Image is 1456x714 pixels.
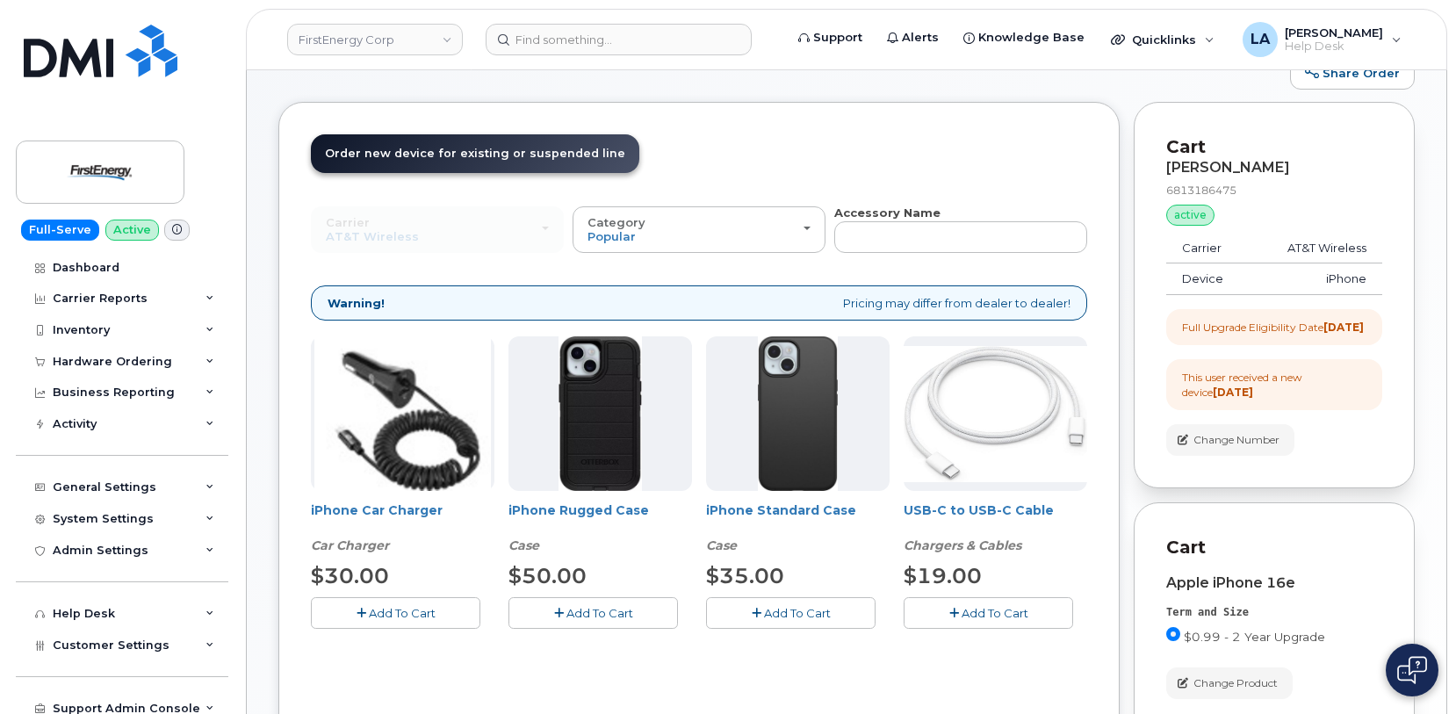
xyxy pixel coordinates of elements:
[1285,25,1383,40] span: [PERSON_NAME]
[1166,627,1180,641] input: $0.99 - 2 Year Upgrade
[904,537,1021,553] em: Chargers & Cables
[325,147,625,160] span: Order new device for existing or suspended line
[1166,233,1252,264] td: Carrier
[962,606,1028,620] span: Add To Cart
[1166,424,1294,455] button: Change Number
[758,336,838,491] img: Symmetry.jpg
[904,563,982,588] span: $19.00
[486,24,752,55] input: Find something...
[587,229,636,243] span: Popular
[508,501,692,554] div: iPhone Rugged Case
[508,537,539,553] em: Case
[1193,432,1279,448] span: Change Number
[1166,205,1215,226] div: active
[1182,320,1364,335] div: Full Upgrade Eligibility Date
[1252,263,1382,295] td: iPhone
[587,215,645,229] span: Category
[706,537,737,553] em: Case
[287,24,463,55] a: FirstEnergy Corp
[328,295,385,312] strong: Warning!
[834,206,941,220] strong: Accessory Name
[1166,575,1382,591] div: Apple iPhone 16e
[813,29,862,47] span: Support
[1323,321,1364,334] strong: [DATE]
[1166,160,1382,176] div: [PERSON_NAME]
[559,336,642,491] img: Defender.jpg
[706,563,784,588] span: $35.00
[311,285,1087,321] div: Pricing may differ from dealer to dealer!
[1182,370,1366,400] div: This user received a new device
[904,501,1087,554] div: USB-C to USB-C Cable
[1166,183,1382,198] div: 6813186475
[1230,22,1414,57] div: Lanette Aparicio
[978,29,1085,47] span: Knowledge Base
[1166,605,1382,620] div: Term and Size
[904,346,1087,482] img: USB-C.jpg
[1166,263,1252,295] td: Device
[1213,386,1253,399] strong: [DATE]
[311,537,389,553] em: Car Charger
[904,502,1054,518] a: USB-C to USB-C Cable
[369,606,436,620] span: Add To Cart
[278,43,1281,74] h1: New Order
[764,606,831,620] span: Add To Cart
[951,20,1097,55] a: Knowledge Base
[1166,667,1293,698] button: Change Product
[508,597,678,628] button: Add To Cart
[573,206,825,252] button: Category Popular
[902,29,939,47] span: Alerts
[1132,32,1196,47] span: Quicklinks
[508,563,587,588] span: $50.00
[311,501,494,554] div: iPhone Car Charger
[706,597,876,628] button: Add To Cart
[1285,40,1383,54] span: Help Desk
[1252,233,1382,264] td: AT&T Wireless
[706,501,890,554] div: iPhone Standard Case
[875,20,951,55] a: Alerts
[314,336,491,491] img: iphonesecg.jpg
[508,502,649,518] a: iPhone Rugged Case
[904,597,1073,628] button: Add To Cart
[1184,630,1325,644] span: $0.99 - 2 Year Upgrade
[1166,134,1382,160] p: Cart
[1397,656,1427,684] img: Open chat
[706,502,856,518] a: iPhone Standard Case
[1193,675,1278,691] span: Change Product
[1251,29,1270,50] span: LA
[1166,535,1382,560] p: Cart
[311,502,443,518] a: iPhone Car Charger
[311,597,480,628] button: Add To Cart
[786,20,875,55] a: Support
[311,563,389,588] span: $30.00
[566,606,633,620] span: Add To Cart
[1290,55,1415,90] a: Share Order
[1099,22,1227,57] div: Quicklinks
